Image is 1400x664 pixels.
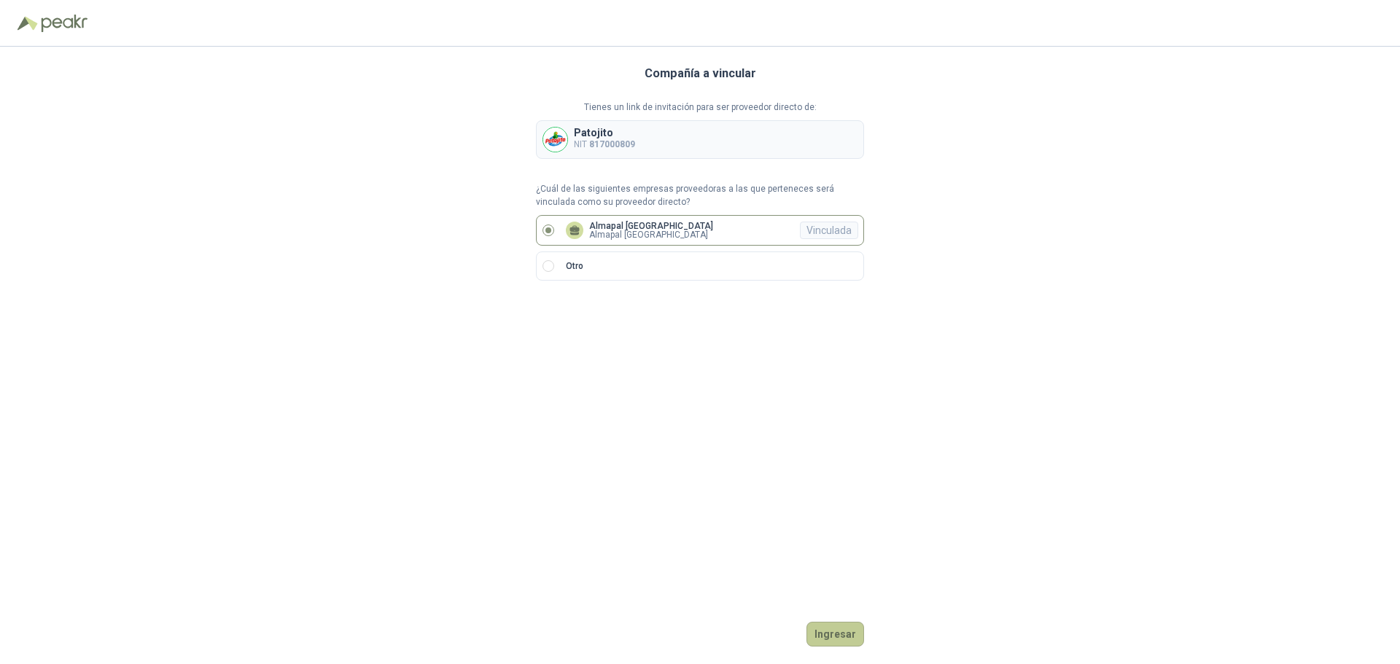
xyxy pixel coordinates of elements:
[806,622,864,647] button: Ingresar
[589,139,635,149] b: 817000809
[574,138,635,152] p: NIT
[543,128,567,152] img: Company Logo
[800,222,858,239] div: Vinculada
[536,182,864,210] p: ¿Cuál de las siguientes empresas proveedoras a las que perteneces será vinculada como su proveedo...
[17,16,38,31] img: Logo
[589,230,713,239] p: Almapal [GEOGRAPHIC_DATA]
[536,101,864,114] p: Tienes un link de invitación para ser proveedor directo de:
[41,15,87,32] img: Peakr
[566,259,583,273] p: Otro
[645,64,756,83] h3: Compañía a vincular
[589,222,713,230] p: Almapal [GEOGRAPHIC_DATA]
[574,128,635,138] p: Patojito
